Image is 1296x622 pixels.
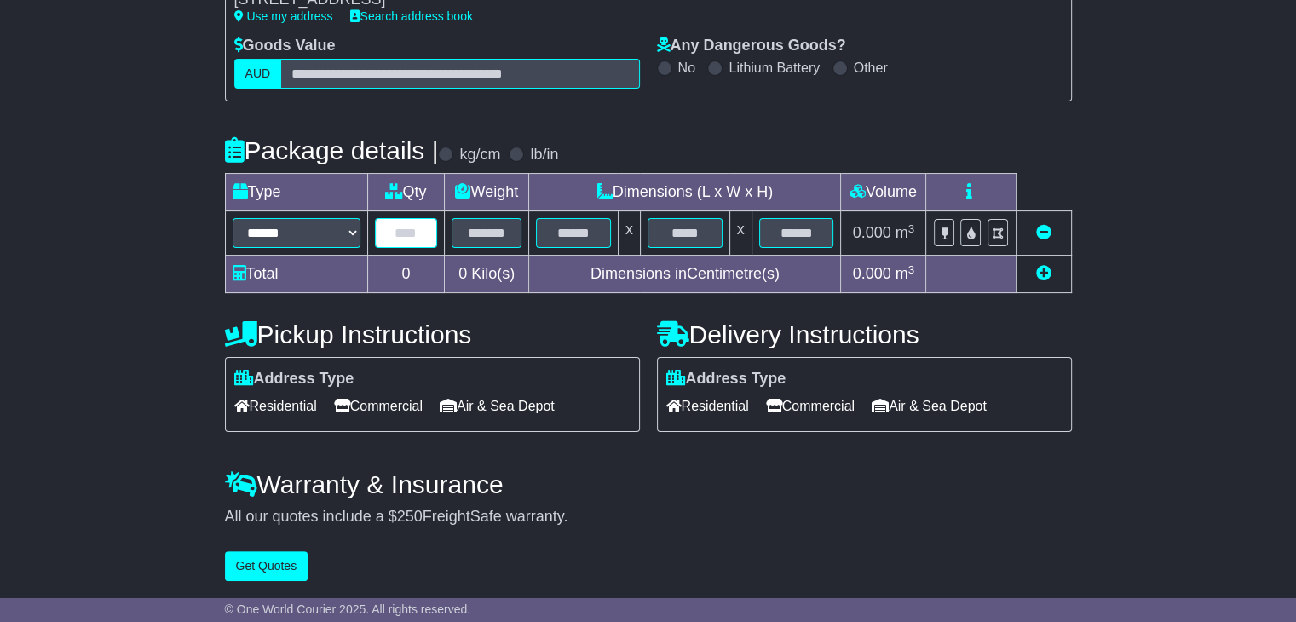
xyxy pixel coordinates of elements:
span: Air & Sea Depot [440,393,555,419]
div: All our quotes include a $ FreightSafe warranty. [225,508,1072,527]
span: Residential [234,393,317,419]
h4: Pickup Instructions [225,320,640,348]
span: © One World Courier 2025. All rights reserved. [225,602,471,616]
label: No [678,60,695,76]
label: Other [854,60,888,76]
td: 0 [367,256,445,293]
a: Remove this item [1036,224,1051,241]
label: Goods Value [234,37,336,55]
label: Any Dangerous Goods? [657,37,846,55]
label: Lithium Battery [729,60,820,76]
h4: Warranty & Insurance [225,470,1072,498]
h4: Package details | [225,136,439,164]
label: AUD [234,59,282,89]
span: Commercial [334,393,423,419]
label: Address Type [666,370,786,389]
span: 250 [397,508,423,525]
span: 0 [458,265,467,282]
label: Address Type [234,370,354,389]
td: Kilo(s) [445,256,529,293]
sup: 3 [908,222,915,235]
a: Search address book [350,9,473,23]
a: Add new item [1036,265,1051,282]
td: Dimensions (L x W x H) [529,174,841,211]
td: Qty [367,174,445,211]
span: m [896,265,915,282]
h4: Delivery Instructions [657,320,1072,348]
td: x [618,211,640,256]
td: Type [225,174,367,211]
span: 0.000 [853,224,891,241]
label: kg/cm [459,146,500,164]
span: Residential [666,393,749,419]
td: Weight [445,174,529,211]
a: Use my address [234,9,333,23]
span: m [896,224,915,241]
label: lb/in [530,146,558,164]
span: Commercial [766,393,855,419]
td: x [729,211,752,256]
span: Air & Sea Depot [872,393,987,419]
td: Volume [841,174,926,211]
sup: 3 [908,263,915,276]
span: 0.000 [853,265,891,282]
td: Total [225,256,367,293]
button: Get Quotes [225,551,308,581]
td: Dimensions in Centimetre(s) [529,256,841,293]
